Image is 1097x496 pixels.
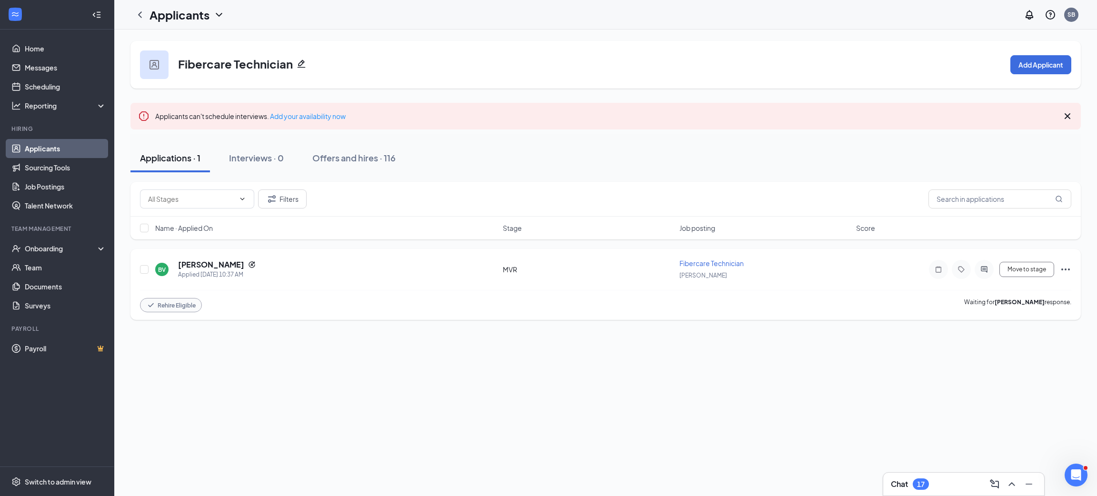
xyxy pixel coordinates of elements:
[1021,476,1037,492] button: Minimize
[989,478,1000,490] svg: ComposeMessage
[138,110,150,122] svg: Error
[978,266,990,273] svg: ActiveChat
[856,223,875,233] span: Score
[25,244,98,253] div: Onboarding
[995,298,1045,306] b: [PERSON_NAME]
[25,39,106,58] a: Home
[928,189,1071,208] input: Search in applications
[248,261,256,268] svg: Reapply
[1023,478,1035,490] svg: Minimize
[1045,9,1056,20] svg: QuestionInfo
[1067,10,1075,19] div: SB
[964,298,1071,312] p: Waiting for response.
[155,223,213,233] span: Name · Applied On
[297,59,306,69] svg: Pencil
[956,266,967,273] svg: Tag
[1060,264,1071,275] svg: Ellipses
[679,272,727,279] span: [PERSON_NAME]
[258,189,307,208] button: Filter Filters
[25,258,106,277] a: Team
[25,277,106,296] a: Documents
[140,152,200,164] div: Applications · 1
[178,56,293,72] h3: Fibercare Technician
[150,7,209,23] h1: Applicants
[150,60,159,69] img: user icon
[1062,110,1073,122] svg: Cross
[10,10,20,19] svg: WorkstreamLogo
[146,300,156,310] svg: Checkmark
[25,477,91,486] div: Switch to admin view
[134,9,146,20] svg: ChevronLeft
[1010,55,1071,74] button: Add Applicant
[11,244,21,253] svg: UserCheck
[679,223,715,233] span: Job posting
[11,325,104,333] div: Payroll
[25,296,106,315] a: Surveys
[312,152,396,164] div: Offers and hires · 116
[1065,464,1087,486] iframe: Intercom live chat
[25,158,106,177] a: Sourcing Tools
[25,101,107,110] div: Reporting
[503,265,674,274] div: MVR
[11,477,21,486] svg: Settings
[155,112,346,120] span: Applicants can't schedule interviews.
[11,225,104,233] div: Team Management
[25,196,106,215] a: Talent Network
[933,266,944,273] svg: Note
[158,266,166,274] div: BV
[25,77,106,96] a: Scheduling
[503,223,522,233] span: Stage
[178,270,256,279] div: Applied [DATE] 10:37 AM
[25,177,106,196] a: Job Postings
[917,480,925,488] div: 17
[92,10,101,20] svg: Collapse
[25,139,106,158] a: Applicants
[239,195,246,203] svg: ChevronDown
[178,259,244,270] h5: [PERSON_NAME]
[229,152,284,164] div: Interviews · 0
[25,58,106,77] a: Messages
[999,262,1054,277] button: Move to stage
[158,301,196,309] span: Rehire Eligible
[25,339,106,358] a: PayrollCrown
[1006,478,1017,490] svg: ChevronUp
[891,479,908,489] h3: Chat
[11,101,21,110] svg: Analysis
[1024,9,1035,20] svg: Notifications
[213,9,225,20] svg: ChevronDown
[1055,195,1063,203] svg: MagnifyingGlass
[266,193,278,205] svg: Filter
[11,125,104,133] div: Hiring
[148,194,235,204] input: All Stages
[270,112,346,120] a: Add your availability now
[1004,476,1019,492] button: ChevronUp
[679,259,744,268] span: Fibercare Technician
[987,476,1002,492] button: ComposeMessage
